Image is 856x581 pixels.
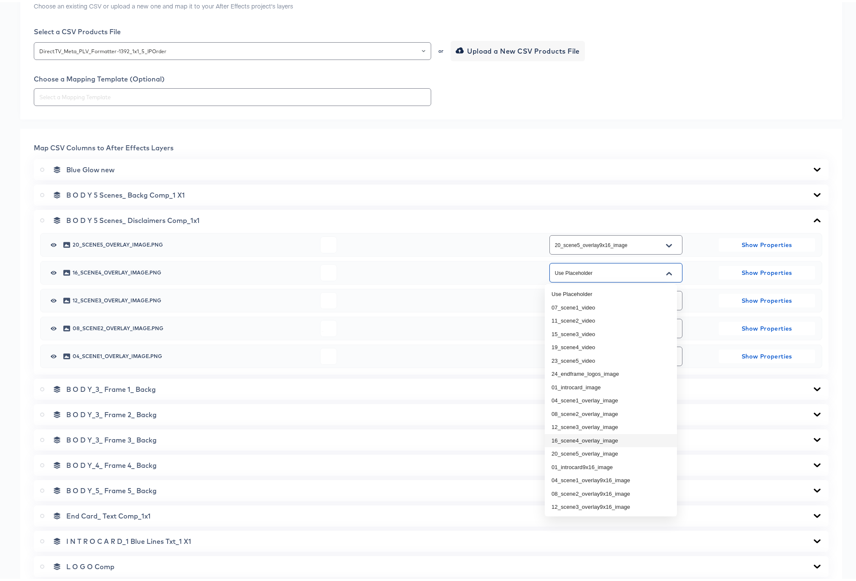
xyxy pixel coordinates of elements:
span: B O D Y_5_ Frame 5_ Backg [66,484,157,493]
span: B O D Y_3_ Frame 3_ Backg [66,434,157,442]
li: 19_scene4_video [545,339,677,352]
span: B O D Y_3_ Frame 1_ Backg [66,383,156,391]
li: 12_scene3_overlay_image [545,418,677,432]
span: L O G O Comp [66,560,114,569]
span: Show Properties [722,349,812,360]
span: Blue Glow new [66,163,114,172]
span: Show Properties [722,266,812,276]
button: Close [663,265,675,278]
span: 20_scene5_overlay_image.png [73,240,314,245]
span: 04_scene1_overlay_image.png [73,352,314,357]
li: 04_scene1_overlay_image [545,392,677,405]
span: I N T R O C A R D_1 Blue Lines Txt_1 X1 [66,535,191,543]
li: 12_scene3_overlay9x16_image [545,498,677,512]
span: B O D Y 5 Scenes_ Disclaimers Comp_1x1 [66,214,200,223]
input: Select a Products File [38,44,427,54]
span: Show Properties [722,238,812,248]
span: Show Properties [722,321,812,332]
span: End Card_ Text Comp_1x1 [66,510,151,518]
span: B O D Y_4_ Frame 4_ Backg [66,459,157,467]
li: Use Placeholder [545,285,677,299]
button: Upload a New CSV Products File [451,39,585,59]
span: Show Properties [722,293,812,304]
div: or [438,46,444,52]
span: B O D Y 5 Scenes_ Backg Comp_1 X1 [66,189,185,197]
button: Open [663,237,675,250]
button: Show Properties [719,264,815,277]
span: Map CSV Columns to After Effects Layers [34,141,174,150]
span: Upload a New CSV Products File [457,43,580,55]
li: 08_scene2_overlay9x16_image [545,485,677,499]
span: B O D Y_3_ Frame 2_ Backg [66,408,157,417]
div: Choose a Mapping Template (Optional) [34,73,829,81]
li: 01_introcard9x16_image [545,459,677,472]
div: Select a CSV Products File [34,25,829,34]
li: 15_scene3_video [545,326,677,339]
li: 07_scene1_video [545,299,677,312]
li: 08_scene2_overlay_image [545,405,677,419]
li: 20_scene5_overlay_image [545,445,677,459]
li: 01_introcard_image [545,379,677,392]
button: Open [422,43,425,55]
button: Show Properties [719,348,815,361]
span: 08_scene2_overlay_image.png [73,324,314,329]
button: Show Properties [719,236,815,250]
li: 11_scene2_video [545,312,677,326]
li: 04_scene1_overlay9x16_image [545,472,677,485]
li: 16_scene4_overlay9x16_image [545,512,677,525]
input: Select a Mapping Template [38,90,427,100]
li: 23_scene5_video [545,352,677,366]
button: Show Properties [719,292,815,305]
button: Show Properties [719,320,815,333]
span: 12_scene3_overlay_image.png [73,296,314,301]
span: 16_scene4_overlay_image.png [73,268,314,273]
li: 24_endframe_logos_image [545,365,677,379]
li: 16_scene4_overlay_image [545,432,677,445]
